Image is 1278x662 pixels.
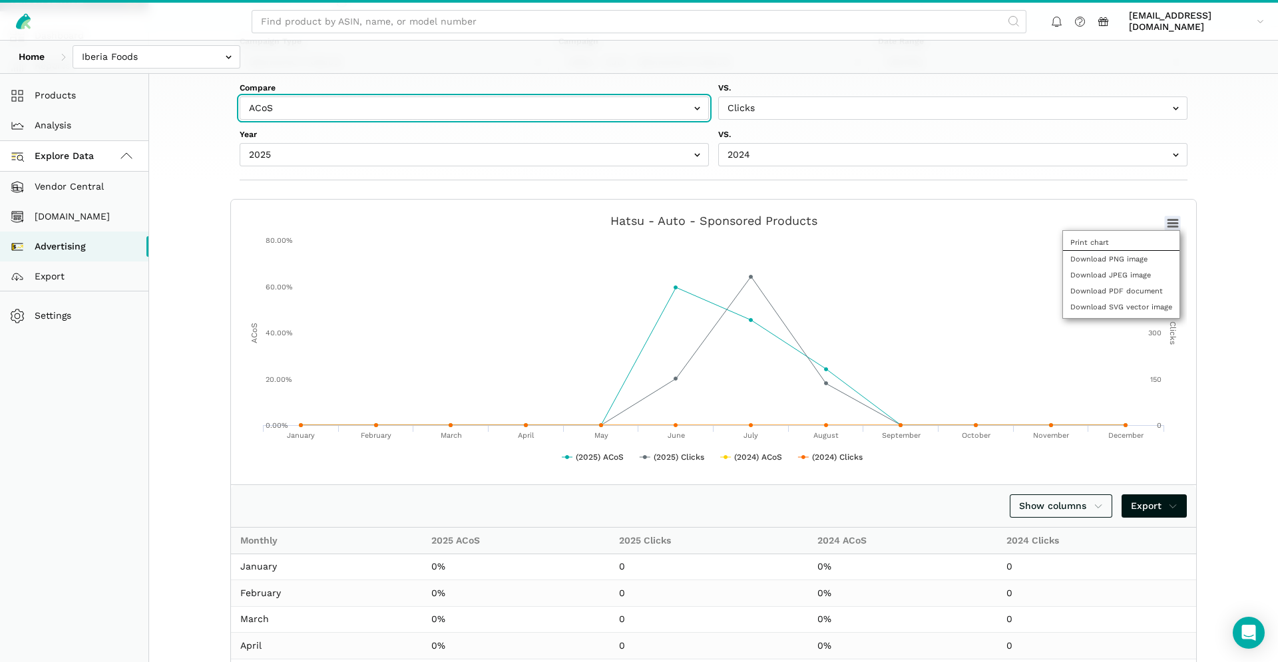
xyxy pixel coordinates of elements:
[1233,617,1265,649] div: Open Intercom Messenger
[287,431,315,440] text: January
[422,606,610,633] td: 0%
[240,129,709,141] label: Year
[668,431,685,440] text: June
[1063,283,1179,299] div: Download PDF document
[9,45,54,69] a: Home
[1150,375,1162,384] tspan: 150
[997,580,1196,607] td: 0
[1129,10,1252,33] span: [EMAIL_ADDRESS][DOMAIN_NAME]
[997,554,1196,580] td: 0
[422,528,610,554] th: 2025 ACoS
[808,633,997,659] td: 0%
[734,452,782,462] tspan: (2024) ACoS
[610,214,817,228] tspan: Hatsu - Auto - Sponsored Products
[266,283,292,291] text: 60.00%
[610,580,808,607] td: 0
[252,10,1026,33] input: Find product by ASIN, name, or model number
[231,528,422,554] th: Monthly
[576,452,624,462] tspan: (2025) ACoS
[14,148,94,164] span: Explore Data
[1033,431,1070,440] text: November
[610,528,808,554] th: 2025 Clicks
[231,580,422,607] td: February
[266,421,288,430] text: 0.00%
[240,96,709,120] input: ACoS
[997,528,1196,554] th: 2024 Clicks
[882,431,921,440] text: September
[997,606,1196,633] td: 0
[808,528,997,554] th: 2024 ACoS
[997,633,1196,659] td: 0
[231,633,422,659] td: April
[808,606,997,633] td: 0%
[422,554,610,580] td: 0%
[266,236,292,245] text: 80.00%
[718,96,1187,120] input: Clicks
[1010,494,1112,518] a: Show columns
[808,554,997,580] td: 0%
[1063,251,1179,267] div: Download PNG image
[654,452,704,462] tspan: (2025) Clicks
[1063,299,1179,315] div: Download SVG vector image
[1019,499,1103,513] span: Show columns
[422,633,610,659] td: 0%
[610,633,808,659] td: 0
[240,83,709,94] label: Compare
[361,431,391,440] text: February
[813,431,839,440] text: August
[73,45,240,69] input: Iberia Foods
[1122,494,1187,518] a: Export
[1131,499,1178,513] span: Export
[1063,267,1179,283] div: Download JPEG image
[422,580,610,607] td: 0%
[594,431,608,440] text: May
[718,83,1187,94] label: VS.
[610,606,808,633] td: 0
[240,143,709,166] input: 2025
[812,452,863,462] tspan: (2024) Clicks
[744,431,758,440] text: July
[266,375,292,384] text: 20.00%
[1157,421,1162,430] tspan: 0
[266,329,292,337] text: 40.00%
[718,129,1187,141] label: VS.
[231,554,422,580] td: January
[962,431,991,440] text: October
[808,580,997,607] td: 0%
[250,323,259,343] tspan: ACoS
[1124,7,1269,35] a: [EMAIL_ADDRESS][DOMAIN_NAME]
[1108,431,1144,440] text: December
[231,606,422,633] td: March
[610,554,808,580] td: 0
[518,431,534,440] text: April
[1063,234,1179,250] div: Print chart
[441,431,462,440] text: March
[718,143,1187,166] input: 2024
